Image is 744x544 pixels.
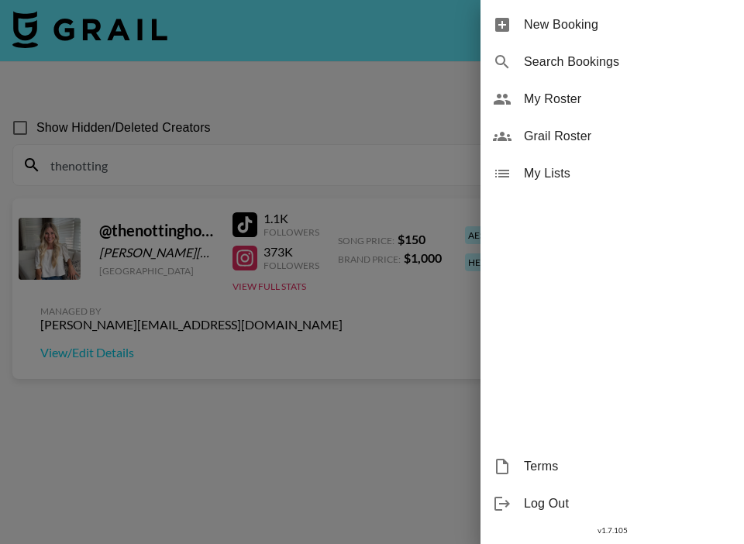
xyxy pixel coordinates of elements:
span: Terms [524,457,732,476]
span: New Booking [524,15,732,34]
div: v 1.7.105 [480,522,744,539]
span: Grail Roster [524,127,732,146]
span: My Lists [524,164,732,183]
div: Log Out [480,485,744,522]
div: My Roster [480,81,744,118]
div: My Lists [480,155,744,192]
div: Terms [480,448,744,485]
div: Grail Roster [480,118,744,155]
div: Search Bookings [480,43,744,81]
div: New Booking [480,6,744,43]
span: Log Out [524,494,732,513]
span: My Roster [524,90,732,108]
span: Search Bookings [524,53,732,71]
